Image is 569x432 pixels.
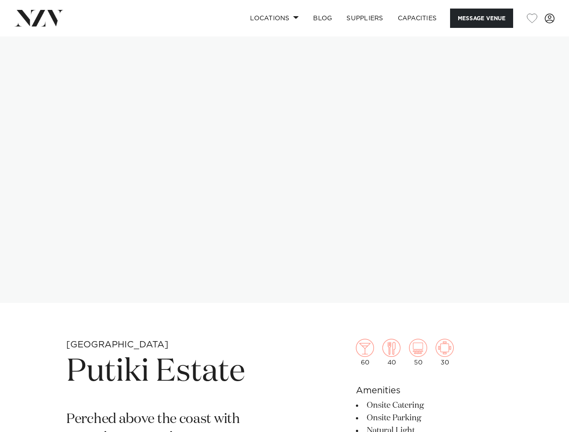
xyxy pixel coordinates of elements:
[436,339,454,366] div: 30
[66,340,168,349] small: [GEOGRAPHIC_DATA]
[450,9,513,28] button: Message Venue
[356,339,374,357] img: cocktail.png
[391,9,444,28] a: Capacities
[409,339,427,366] div: 50
[14,10,64,26] img: nzv-logo.png
[436,339,454,357] img: meeting.png
[356,412,503,424] li: Onsite Parking
[382,339,401,366] div: 40
[382,339,401,357] img: dining.png
[66,351,292,393] h1: Putiki Estate
[306,9,339,28] a: BLOG
[409,339,427,357] img: theatre.png
[356,339,374,366] div: 60
[356,399,503,412] li: Onsite Catering
[339,9,390,28] a: SUPPLIERS
[243,9,306,28] a: Locations
[356,384,503,397] h6: Amenities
